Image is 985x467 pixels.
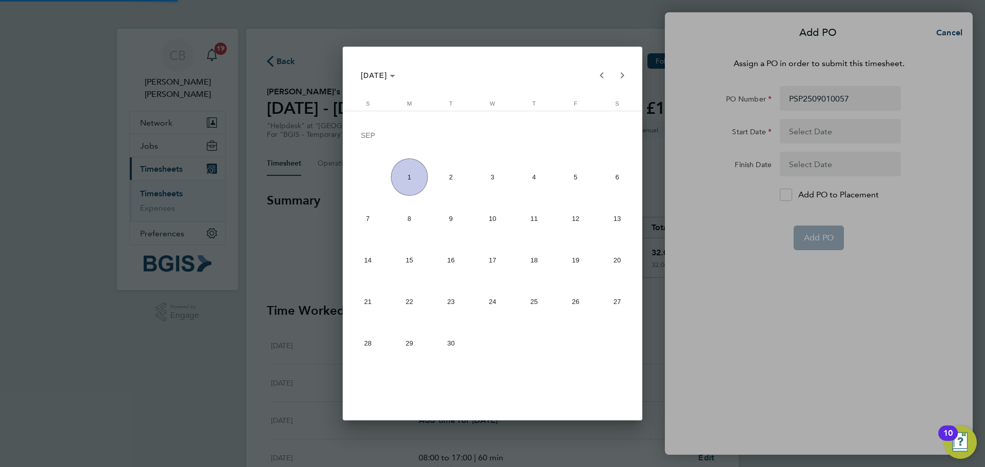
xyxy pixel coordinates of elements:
span: 25 [516,283,553,320]
button: September 24, 2025 [471,281,513,322]
span: 22 [391,283,428,320]
span: 8 [391,200,428,237]
span: 1 [391,158,428,196]
div: 10 [943,433,953,446]
span: 17 [474,241,511,279]
button: Choose month and year [357,66,399,85]
span: T [533,100,536,107]
button: September 1, 2025 [388,156,430,198]
button: September 9, 2025 [430,198,471,239]
button: Next month [612,65,633,86]
button: September 28, 2025 [347,322,388,364]
td: SEP [347,115,638,156]
button: September 11, 2025 [513,198,555,239]
button: September 18, 2025 [513,239,555,281]
span: 26 [557,283,595,320]
span: F [574,100,578,107]
span: S [615,100,619,107]
span: 12 [557,200,595,237]
button: September 6, 2025 [596,156,638,198]
span: 5 [557,158,595,196]
span: 30 [432,324,470,362]
button: September 27, 2025 [596,281,638,322]
button: September 13, 2025 [596,198,638,239]
span: 10 [474,200,511,237]
button: September 25, 2025 [513,281,555,322]
span: 11 [516,200,553,237]
span: 18 [516,241,553,279]
button: September 4, 2025 [513,156,555,198]
span: 27 [599,283,636,320]
button: September 23, 2025 [430,281,471,322]
span: 9 [432,200,470,237]
button: September 19, 2025 [555,239,596,281]
span: 3 [474,158,511,196]
span: 16 [432,241,470,279]
span: 14 [349,241,387,279]
button: September 16, 2025 [430,239,471,281]
span: W [490,100,495,107]
span: M [407,100,411,107]
button: September 2, 2025 [430,156,471,198]
button: September 5, 2025 [555,156,596,198]
span: 29 [391,324,428,362]
button: Open Resource Center, 10 new notifications [944,426,977,459]
span: 23 [432,283,470,320]
button: September 22, 2025 [388,281,430,322]
button: September 14, 2025 [347,239,388,281]
button: September 29, 2025 [388,322,430,364]
button: Previous month [592,65,612,86]
span: 28 [349,324,387,362]
button: September 15, 2025 [388,239,430,281]
span: 4 [516,158,553,196]
span: S [366,100,369,107]
button: September 12, 2025 [555,198,596,239]
span: 15 [391,241,428,279]
span: 6 [599,158,636,196]
button: September 20, 2025 [596,239,638,281]
span: 13 [599,200,636,237]
button: September 26, 2025 [555,281,596,322]
button: September 8, 2025 [388,198,430,239]
button: September 17, 2025 [471,239,513,281]
span: 2 [432,158,470,196]
button: September 30, 2025 [430,322,471,364]
span: [DATE] [361,71,387,79]
button: September 10, 2025 [471,198,513,239]
button: September 7, 2025 [347,198,388,239]
span: 24 [474,283,511,320]
span: 20 [599,241,636,279]
span: T [449,100,453,107]
span: 21 [349,283,387,320]
span: 7 [349,200,387,237]
button: September 21, 2025 [347,281,388,322]
span: 19 [557,241,595,279]
button: September 3, 2025 [471,156,513,198]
